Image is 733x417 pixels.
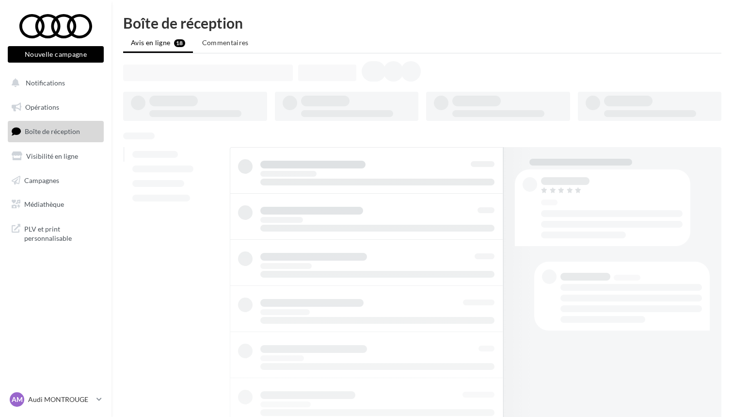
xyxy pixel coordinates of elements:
[202,38,249,47] span: Commentaires
[8,390,104,409] a: AM Audi MONTROUGE
[6,218,106,247] a: PLV et print personnalisable
[6,170,106,191] a: Campagnes
[25,127,80,135] span: Boîte de réception
[24,200,64,208] span: Médiathèque
[6,146,106,167] a: Visibilité en ligne
[12,395,23,404] span: AM
[123,16,721,30] div: Boîte de réception
[6,97,106,117] a: Opérations
[6,73,102,93] button: Notifications
[8,46,104,63] button: Nouvelle campagne
[26,152,78,160] span: Visibilité en ligne
[6,121,106,142] a: Boîte de réception
[25,103,59,111] span: Opérations
[26,79,65,87] span: Notifications
[6,194,106,215] a: Médiathèque
[24,176,59,184] span: Campagnes
[24,222,100,243] span: PLV et print personnalisable
[28,395,93,404] p: Audi MONTROUGE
